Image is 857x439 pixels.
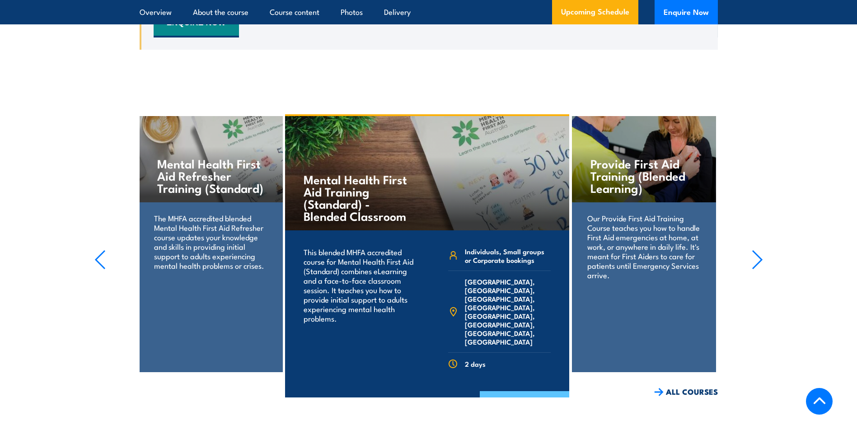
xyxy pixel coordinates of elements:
h4: Mental Health First Aid Refresher Training (Standard) [157,157,264,194]
h4: Mental Health First Aid Training (Standard) - Blended Classroom [304,173,410,222]
p: The MHFA accredited blended Mental Health First Aid Refresher course updates your knowledge and s... [154,213,267,270]
span: 2 days [465,360,486,368]
p: This blended MHFA accredited course for Mental Health First Aid (Standard) combines eLearning and... [304,247,415,323]
a: COURSE DETAILS [480,391,569,415]
h4: Provide First Aid Training (Blended Learning) [590,157,698,194]
p: Our Provide First Aid Training Course teaches you how to handle First Aid emergencies at home, at... [587,213,701,280]
span: Individuals, Small groups or Corporate bookings [465,247,551,264]
a: ALL COURSES [654,387,718,397]
span: [GEOGRAPHIC_DATA], [GEOGRAPHIC_DATA], [GEOGRAPHIC_DATA], [GEOGRAPHIC_DATA], [GEOGRAPHIC_DATA], [G... [465,277,551,346]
